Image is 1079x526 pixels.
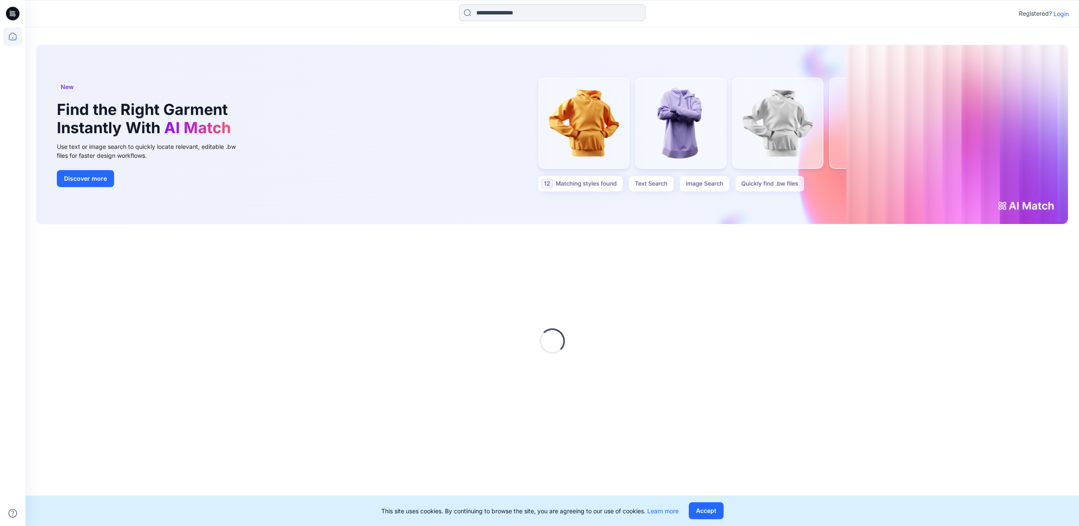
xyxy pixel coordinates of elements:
[61,82,74,92] span: New
[164,118,231,137] span: AI Match
[1054,9,1069,18] p: Login
[647,507,679,515] a: Learn more
[57,142,248,160] div: Use text or image search to quickly locate relevant, editable .bw files for faster design workflows.
[57,170,114,187] button: Discover more
[689,502,724,519] button: Accept
[1019,8,1052,19] p: Registered?
[381,506,679,515] p: This site uses cookies. By continuing to browse the site, you are agreeing to our use of cookies.
[57,101,235,137] h1: Find the Right Garment Instantly With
